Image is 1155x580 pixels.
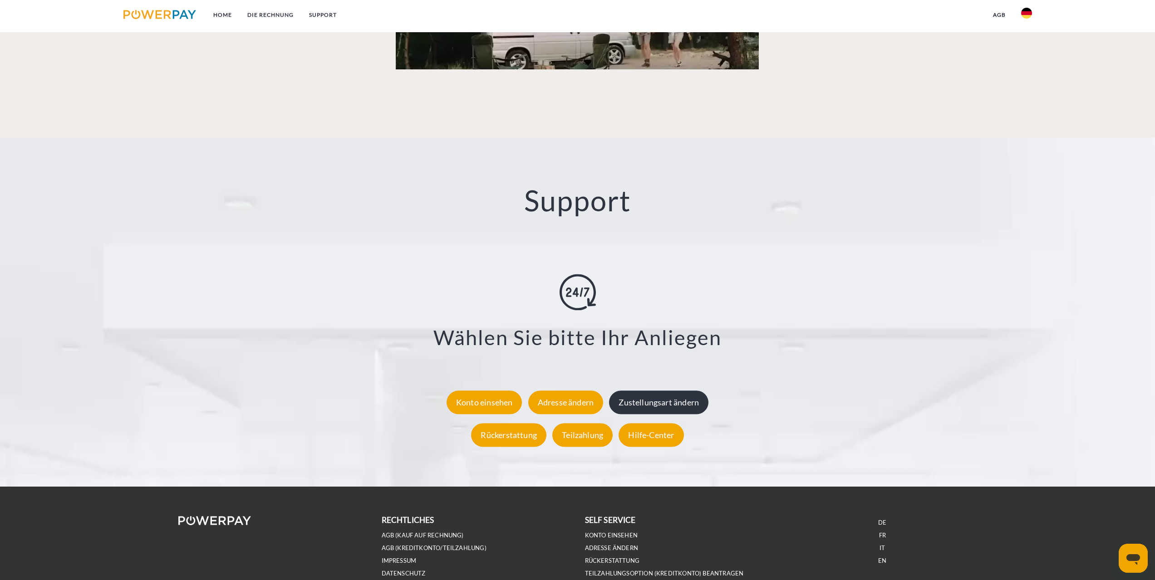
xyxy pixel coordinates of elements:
a: DE [878,519,886,526]
img: de [1021,8,1032,19]
h3: Wählen Sie bitte Ihr Anliegen [69,325,1086,350]
h2: Support [58,183,1097,219]
a: agb [985,7,1013,23]
a: Teilzahlungsoption (KREDITKONTO) beantragen [585,570,744,577]
img: logo-powerpay-white.svg [178,516,251,525]
a: Konto einsehen [585,531,638,539]
b: rechtliches [382,515,434,525]
div: Hilfe-Center [619,423,683,447]
div: Konto einsehen [447,390,522,414]
b: self service [585,515,636,525]
a: Hilfe-Center [616,430,686,440]
a: Rückerstattung [585,557,640,565]
a: Zustellungsart ändern [607,397,711,407]
iframe: Schaltfläche zum Öffnen des Messaging-Fensters [1119,544,1148,573]
a: DIE RECHNUNG [240,7,301,23]
a: IT [880,544,885,552]
div: Rückerstattung [471,423,546,447]
a: AGB (Kreditkonto/Teilzahlung) [382,544,487,552]
a: Adresse ändern [585,544,639,552]
a: Home [206,7,240,23]
a: DATENSCHUTZ [382,570,426,577]
a: FR [879,531,886,539]
a: Adresse ändern [526,397,606,407]
a: IMPRESSUM [382,557,417,565]
a: Rückerstattung [469,430,549,440]
div: Teilzahlung [552,423,613,447]
div: Adresse ändern [528,390,604,414]
img: logo-powerpay.svg [123,10,197,19]
a: Konto einsehen [444,397,525,407]
a: AGB (Kauf auf Rechnung) [382,531,464,539]
div: Zustellungsart ändern [609,390,708,414]
a: SUPPORT [301,7,344,23]
a: Teilzahlung [550,430,615,440]
img: online-shopping.svg [560,274,596,310]
a: EN [878,557,886,565]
